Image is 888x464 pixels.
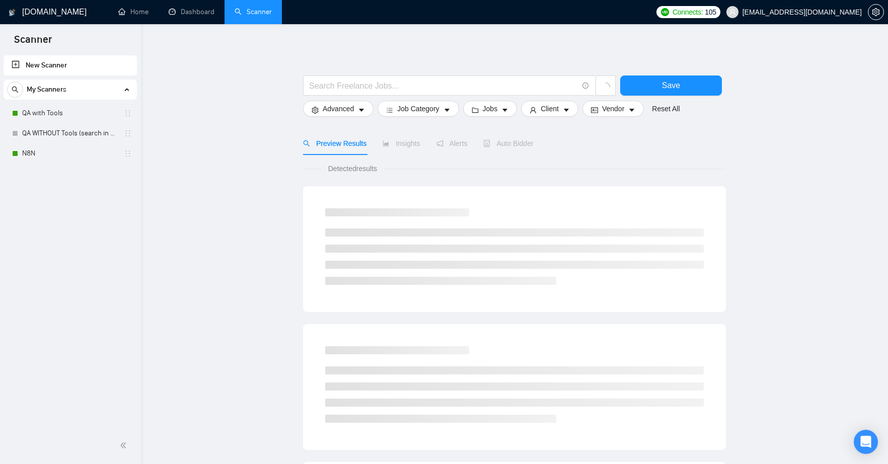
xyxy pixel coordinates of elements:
a: searchScanner [235,8,272,16]
li: New Scanner [4,55,137,75]
span: holder [124,129,132,137]
span: caret-down [358,106,365,114]
span: Detected results [321,163,384,174]
span: loading [601,83,610,92]
span: bars [386,106,393,114]
span: holder [124,149,132,158]
button: search [7,82,23,98]
span: holder [124,109,132,117]
span: Jobs [483,103,498,114]
span: Advanced [323,103,354,114]
a: setting [868,8,884,16]
button: userClientcaret-down [521,101,578,117]
li: My Scanners [4,80,137,164]
span: area-chart [383,140,390,147]
span: Alerts [436,139,468,147]
a: homeHome [118,8,149,16]
span: Scanner [6,32,60,53]
a: QA with Tools [22,103,118,123]
span: Insights [383,139,420,147]
span: caret-down [628,106,635,114]
a: Reset All [652,103,680,114]
span: notification [436,140,443,147]
button: barsJob Categorycaret-down [378,101,459,117]
div: Open Intercom Messenger [854,430,878,454]
span: setting [312,106,319,114]
span: user [530,106,537,114]
button: setting [868,4,884,20]
button: folderJobscaret-down [463,101,517,117]
span: caret-down [501,106,508,114]
span: My Scanners [27,80,66,100]
span: caret-down [563,106,570,114]
span: setting [868,8,883,16]
img: upwork-logo.png [661,8,669,16]
a: QA WITHOUT Tools (search in Titles) [22,123,118,143]
span: idcard [591,106,598,114]
span: Save [662,79,680,92]
span: Client [541,103,559,114]
button: Save [620,75,722,96]
span: user [729,9,736,16]
span: info-circle [582,83,589,89]
span: Connects: [673,7,703,18]
span: robot [483,140,490,147]
img: logo [9,5,16,21]
span: folder [472,106,479,114]
input: Search Freelance Jobs... [309,80,578,92]
span: Preview Results [303,139,366,147]
button: settingAdvancedcaret-down [303,101,374,117]
span: Vendor [602,103,624,114]
a: New Scanner [12,55,129,75]
a: N8N [22,143,118,164]
span: Auto Bidder [483,139,533,147]
button: idcardVendorcaret-down [582,101,644,117]
span: Job Category [397,103,439,114]
span: caret-down [443,106,451,114]
span: double-left [120,440,130,450]
span: search [303,140,310,147]
span: search [8,86,23,93]
a: dashboardDashboard [169,8,214,16]
span: 105 [705,7,716,18]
